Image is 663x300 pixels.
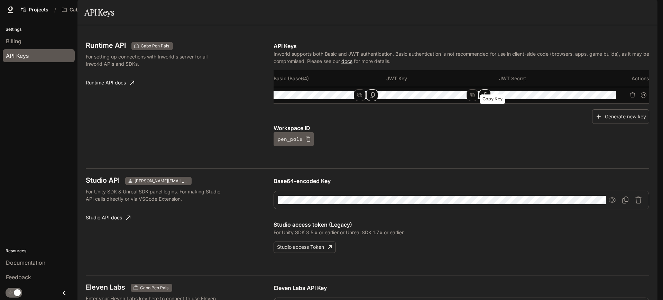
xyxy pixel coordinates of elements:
th: Actions [611,70,649,87]
p: Inworld supports both Basic and JWT authentication. Basic authentication is not recommended for u... [274,50,649,65]
div: Copy Key [480,94,505,104]
p: API Keys [274,42,649,50]
button: Copy Key [479,89,491,101]
p: Workspace ID [274,124,649,132]
button: All workspaces [59,3,114,17]
button: Studio access Token [274,242,336,253]
p: Studio access token (Legacy) [274,220,649,229]
button: Delete API key [627,90,638,101]
h1: API Keys [84,6,114,19]
div: / [52,6,59,13]
th: Basic (Base64) [274,70,386,87]
a: Go to projects [18,3,52,17]
th: JWT Key [386,70,499,87]
p: Eleven Labs API Key [274,284,649,292]
a: Runtime API docs [83,76,137,90]
p: Cabo Pen Pals [70,7,104,13]
button: pen_pals [274,132,314,146]
div: This key will apply to your current workspace only [131,284,172,292]
h3: Eleven Labs [86,284,125,291]
button: Copy Basic (Base64) [366,89,378,101]
p: For setting up connections with Inworld's server for all Inworld APIs and SDKs. [86,53,222,67]
button: Copy Base64-encoded Key [619,194,632,206]
a: Studio API docs [83,211,133,225]
a: docs [341,58,352,64]
p: Base64-encoded Key [274,177,649,185]
button: Suspend API key [638,90,649,101]
p: For Unity SDK & Unreal SDK panel logins. For making Studio API calls directly or via VSCode Exten... [86,188,222,202]
h3: Runtime API [86,42,126,49]
span: Cabo Pen Pals [137,285,171,291]
p: For Unity SDK 3.5.x or earlier or Unreal SDK 1.7.x or earlier [274,229,649,236]
th: JWT Secret [499,70,612,87]
span: [PERSON_NAME][EMAIL_ADDRESS][DOMAIN_NAME] [132,178,191,184]
span: Projects [29,7,48,13]
div: These keys will apply to your current workspace only [131,42,173,50]
div: This key applies to current user accounts [125,177,192,185]
h3: Studio API [86,177,120,184]
button: Generate new key [592,109,649,124]
span: Cabo Pen Pals [138,43,172,49]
